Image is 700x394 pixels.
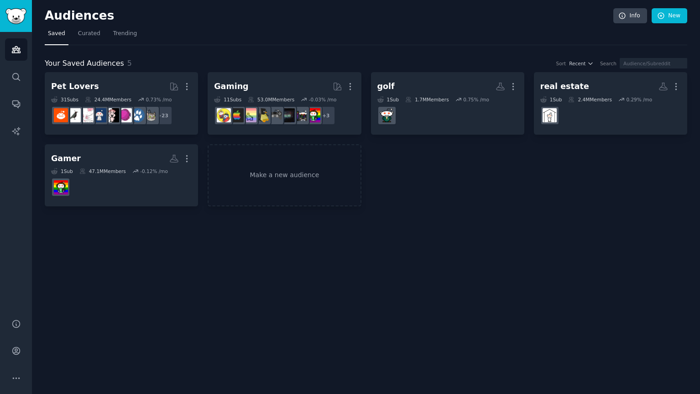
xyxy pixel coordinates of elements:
[153,106,172,125] div: + 23
[620,58,687,68] input: Audience/Subreddit
[54,180,68,194] img: gaming
[248,96,294,103] div: 53.0M Members
[140,168,168,174] div: -0.12 % /mo
[118,108,132,122] img: Aquariums
[67,108,81,122] img: birding
[48,30,65,38] span: Saved
[51,96,78,103] div: 31 Sub s
[613,8,647,24] a: Info
[405,96,449,103] div: 1.7M Members
[105,108,119,122] img: parrots
[214,96,241,103] div: 11 Sub s
[316,106,335,125] div: + 3
[230,108,244,122] img: macgaming
[569,60,594,67] button: Recent
[208,72,361,135] a: Gaming11Subs53.0MMembers-0.03% /mo+3gamingpcgamingGamingLeaksAndRumoursIndieGaminglinux_gamingCoz...
[5,8,26,24] img: GummySearch logo
[556,60,566,67] div: Sort
[242,108,256,122] img: CozyGamers
[146,96,172,103] div: 0.73 % /mo
[208,144,361,207] a: Make a new audience
[540,81,589,92] div: real estate
[92,108,106,122] img: dogswithjobs
[540,96,562,103] div: 1 Sub
[78,30,100,38] span: Curated
[51,153,81,164] div: Gamer
[45,144,198,207] a: Gamer1Sub47.1MMembers-0.12% /mogaming
[131,108,145,122] img: dogs
[377,81,395,92] div: golf
[75,26,104,45] a: Curated
[51,168,73,174] div: 1 Sub
[534,72,687,135] a: real estate1Sub2.4MMembers0.29% /moRealEstate
[255,108,269,122] img: linux_gaming
[214,81,248,92] div: Gaming
[600,60,616,67] div: Search
[626,96,652,103] div: 0.29 % /mo
[380,108,394,122] img: golf
[568,96,611,103] div: 2.4M Members
[45,58,124,69] span: Your Saved Audiences
[113,30,137,38] span: Trending
[543,108,557,122] img: RealEstate
[79,108,94,122] img: RATS
[45,26,68,45] a: Saved
[268,108,282,122] img: IndieGaming
[143,108,157,122] img: cats
[85,96,131,103] div: 24.4M Members
[569,60,585,67] span: Recent
[127,59,132,68] span: 5
[463,96,489,103] div: 0.75 % /mo
[652,8,687,24] a: New
[371,72,524,135] a: golf1Sub1.7MMembers0.75% /mogolf
[110,26,140,45] a: Trending
[281,108,295,122] img: GamingLeaksAndRumours
[45,72,198,135] a: Pet Lovers31Subs24.4MMembers0.73% /mo+23catsdogsAquariumsparrotsdogswithjobsRATSbirdingBeardedDra...
[51,81,99,92] div: Pet Lovers
[217,108,231,122] img: GamerPals
[54,108,68,122] img: BeardedDragons
[293,108,308,122] img: pcgaming
[79,168,126,174] div: 47.1M Members
[309,96,337,103] div: -0.03 % /mo
[306,108,320,122] img: gaming
[377,96,399,103] div: 1 Sub
[45,9,613,23] h2: Audiences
